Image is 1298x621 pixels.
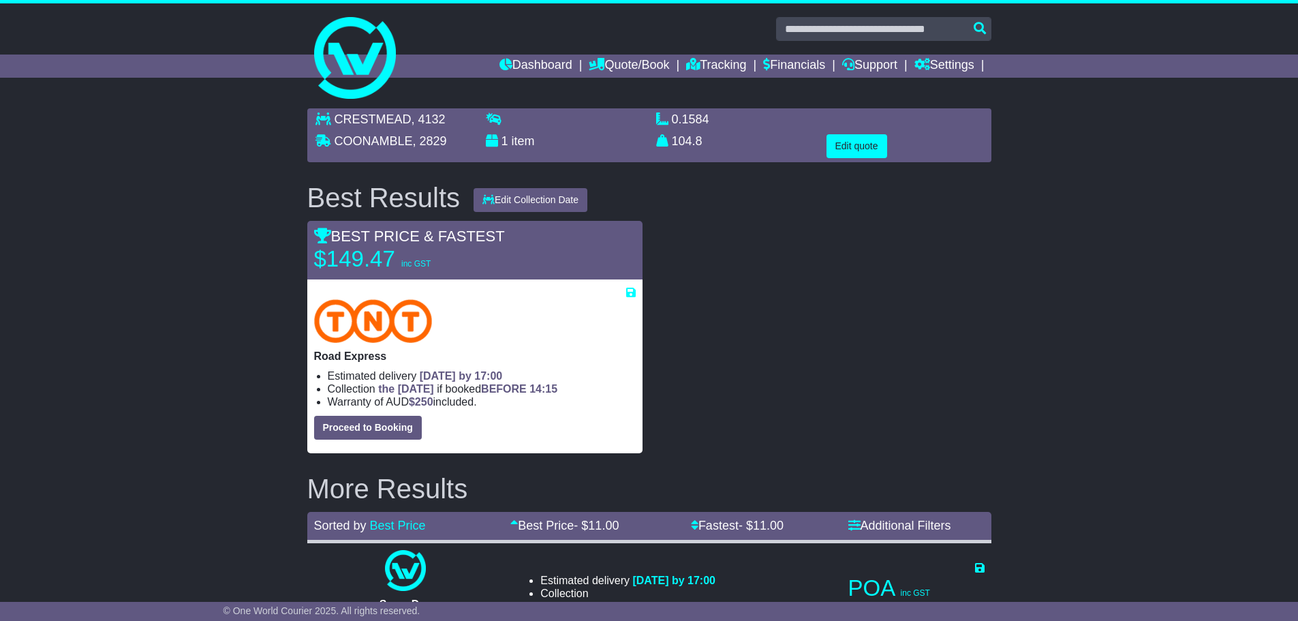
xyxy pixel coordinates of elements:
span: 11.00 [588,519,619,532]
span: [DATE] by 17:00 [420,370,503,382]
a: Dashboard [499,55,572,78]
span: , 2829 [413,134,447,148]
button: Edit Collection Date [474,188,587,212]
span: the [DATE] [378,383,433,395]
span: inc GST [901,588,930,598]
li: Warranty of AUD included. [540,600,715,613]
a: Financials [763,55,825,78]
span: CRESTMEAD [335,112,412,126]
span: BEFORE [481,383,527,395]
li: Collection [540,587,715,600]
p: Road Express [314,350,636,363]
span: 11.00 [753,519,784,532]
span: BEST PRICE & FASTEST [314,228,505,245]
img: TNT Domestic: Road Express [314,299,433,343]
li: Warranty of AUD included. [328,395,636,408]
button: Proceed to Booking [314,416,422,440]
span: if booked [378,383,557,395]
span: [DATE] by 17:00 [632,575,715,586]
span: $ [409,396,433,408]
p: POA [848,575,985,602]
img: One World Courier: Same Day Nationwide(quotes take 0.5-1 hour) [385,550,426,591]
span: 1 [501,134,508,148]
a: Settings [914,55,974,78]
span: Sorted by [314,519,367,532]
span: item [512,134,535,148]
span: COONAMBLE [335,134,413,148]
span: 104.8 [672,134,702,148]
span: 14:15 [529,383,557,395]
a: Best Price- $11.00 [510,519,619,532]
div: Best Results [300,183,467,213]
span: $ [622,601,647,612]
button: Edit quote [826,134,887,158]
a: Tracking [686,55,746,78]
span: - $ [739,519,784,532]
a: Additional Filters [848,519,951,532]
a: Best Price [370,519,426,532]
a: Quote/Book [589,55,669,78]
span: © One World Courier 2025. All rights reserved. [223,605,420,616]
span: 250 [628,601,647,612]
a: Support [842,55,897,78]
span: 0.1584 [672,112,709,126]
li: Estimated delivery [328,369,636,382]
a: Fastest- $11.00 [691,519,784,532]
span: - $ [574,519,619,532]
p: $149.47 [314,245,484,273]
span: , 4132 [412,112,446,126]
span: 250 [415,396,433,408]
li: Estimated delivery [540,574,715,587]
h2: More Results [307,474,991,504]
span: inc GST [401,259,431,269]
li: Collection [328,382,636,395]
